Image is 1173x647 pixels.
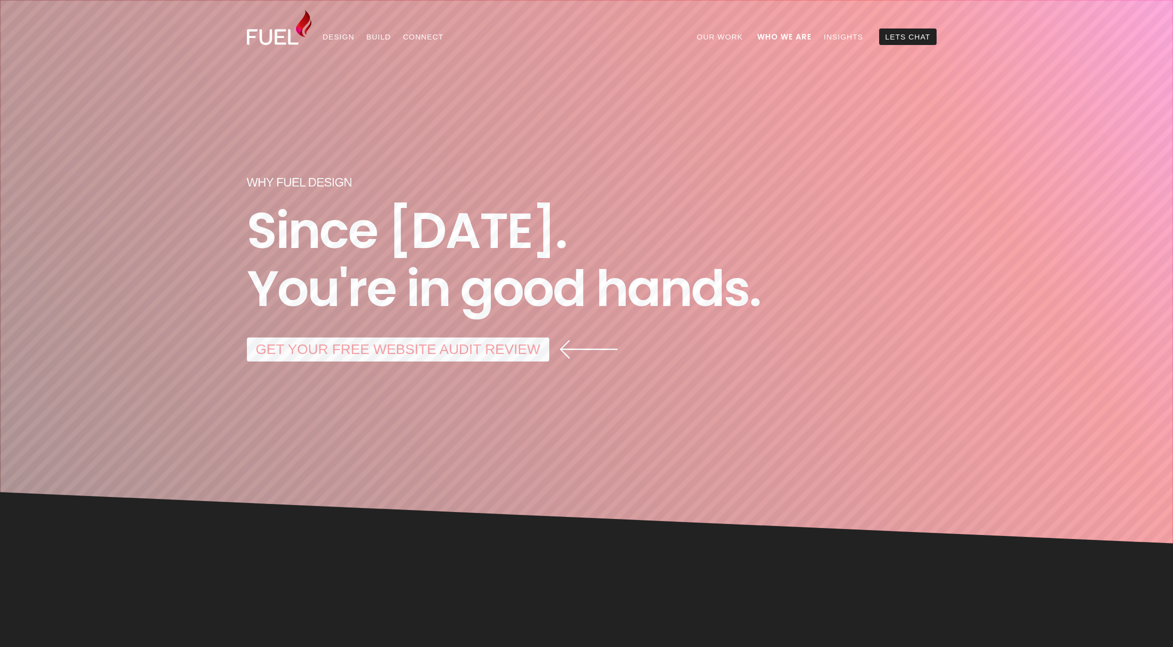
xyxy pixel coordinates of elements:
[360,28,397,45] a: Build
[247,10,312,45] img: Fuel Design Ltd - Website design and development company in North Shore, Auckland
[397,28,449,45] a: Connect
[751,28,818,45] a: Who We Are
[879,28,936,45] a: Lets Chat
[818,28,869,45] a: Insights
[691,28,749,45] a: Our Work
[317,28,361,45] a: Design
